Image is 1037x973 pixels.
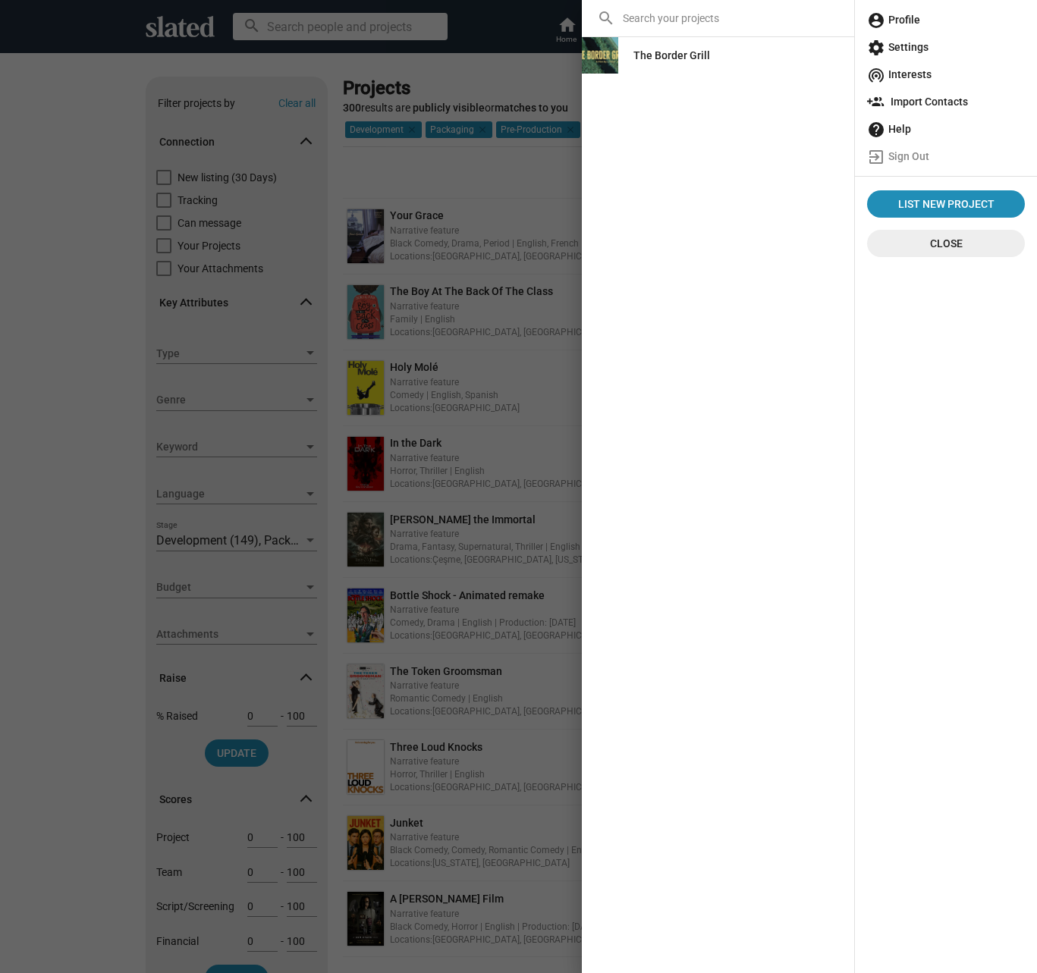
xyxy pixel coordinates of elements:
[879,230,1013,257] span: Close
[867,121,885,139] mat-icon: help
[867,148,885,166] mat-icon: exit_to_app
[867,143,1025,170] span: Sign Out
[582,37,618,74] img: The Border Grill
[867,11,885,30] mat-icon: account_circle
[867,190,1025,218] a: List New Project
[867,88,1025,115] span: Import Contacts
[861,33,1031,61] a: Settings
[861,61,1031,88] a: Interests
[867,230,1025,257] button: Close
[867,6,1025,33] span: Profile
[867,61,1025,88] span: Interests
[861,115,1031,143] a: Help
[861,6,1031,33] a: Profile
[861,88,1031,115] a: Import Contacts
[873,190,1019,218] span: List New Project
[867,33,1025,61] span: Settings
[861,143,1031,170] a: Sign Out
[867,115,1025,143] span: Help
[597,9,615,27] mat-icon: search
[621,42,722,69] a: The Border Grill
[633,42,710,69] div: The Border Grill
[867,39,885,57] mat-icon: settings
[867,66,885,84] mat-icon: wifi_tethering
